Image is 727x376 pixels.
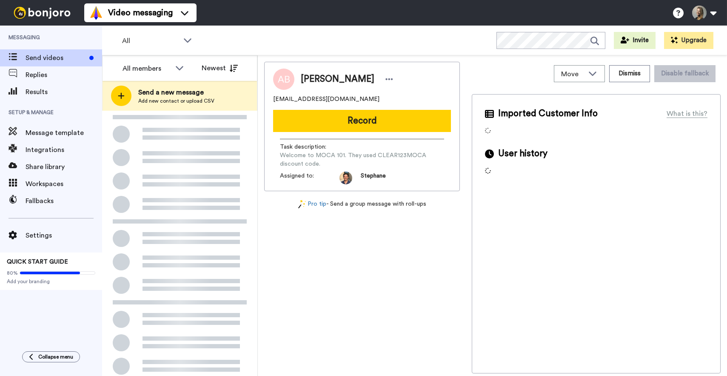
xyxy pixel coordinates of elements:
[26,53,86,63] span: Send videos
[273,69,294,90] img: Image of Archan Bhandari
[280,151,444,168] span: Welcome to MOCA 101. They used CLEAR123MOCA discount code.
[667,109,707,119] div: What is this?
[7,259,68,265] span: QUICK START GUIDE
[664,32,713,49] button: Upgrade
[26,128,102,138] span: Message template
[26,145,102,155] span: Integrations
[7,278,95,285] span: Add your branding
[123,63,171,74] div: All members
[138,98,214,104] span: Add new contact or upload CSV
[273,95,379,103] span: [EMAIL_ADDRESS][DOMAIN_NAME]
[561,69,584,79] span: Move
[22,351,80,362] button: Collapse menu
[138,87,214,98] span: Send a new message
[122,36,179,46] span: All
[26,70,102,80] span: Replies
[26,230,102,241] span: Settings
[7,270,18,276] span: 80%
[298,200,326,209] a: Pro tip
[10,7,74,19] img: bj-logo-header-white.svg
[298,200,306,209] img: magic-wand.svg
[614,32,656,49] button: Invite
[264,200,460,209] div: - Send a group message with roll-ups
[339,172,352,184] img: da5f5293-2c7b-4288-972f-10acbc376891-1597253892.jpg
[89,6,103,20] img: vm-color.svg
[108,7,173,19] span: Video messaging
[26,179,102,189] span: Workspaces
[301,73,374,86] span: [PERSON_NAME]
[26,196,102,206] span: Fallbacks
[38,353,73,360] span: Collapse menu
[361,172,386,184] span: Stephane
[280,172,339,184] span: Assigned to:
[273,110,451,132] button: Record
[195,60,244,77] button: Newest
[498,107,598,120] span: Imported Customer Info
[609,65,650,82] button: Dismiss
[498,147,547,160] span: User history
[654,65,716,82] button: Disable fallback
[26,87,102,97] span: Results
[280,143,339,151] span: Task description :
[26,162,102,172] span: Share library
